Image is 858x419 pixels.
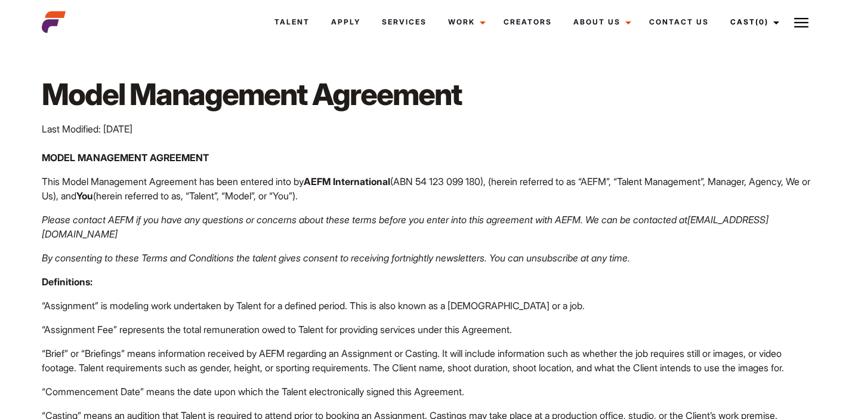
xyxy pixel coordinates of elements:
[304,175,390,187] b: AEFM International
[755,17,769,26] span: (0)
[42,10,66,34] img: cropped-aefm-brand-fav-22-square.png
[371,6,437,38] a: Services
[42,386,464,398] span: “Commencement Date” means the date upon which the Talent electronically signed this Agreement.
[42,76,817,112] h1: Model Management Agreement
[437,6,493,38] a: Work
[42,252,630,264] span: By consenting to these Terms and Conditions the talent gives consent to receiving fortnightly new...
[42,152,209,164] b: MODEL MANAGEMENT AGREEMENT
[720,6,786,38] a: Cast(0)
[42,214,769,240] span: [EMAIL_ADDRESS][DOMAIN_NAME]
[42,300,585,312] span: “Assignment” is modeling work undertaken by Talent for a defined period. This is also known as a ...
[320,6,371,38] a: Apply
[42,175,810,202] span: (ABN 54 123 099 180), (herein referred to as “AEFM”, “Talent Management”, Manager, Agency, We or ...
[93,190,298,202] span: (herein referred to as, “Talent”, “Model”, or “You”).
[42,175,304,187] span: This Model Management Agreement has been entered into by
[638,6,720,38] a: Contact Us
[42,214,687,226] span: Please contact AEFM if you have any questions or concerns about these terms before you enter into...
[42,276,92,288] b: Definitions:
[794,16,808,30] img: Burger icon
[264,6,320,38] a: Talent
[42,347,784,374] span: “Brief” or “Briefings” means information received by AEFM regarding an Assignment or Casting. It ...
[42,122,817,136] p: Last Modified: [DATE]
[563,6,638,38] a: About Us
[42,324,512,335] span: “Assignment Fee” represents the total remuneration owed to Talent for providing services under th...
[76,190,93,202] b: You
[493,6,563,38] a: Creators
